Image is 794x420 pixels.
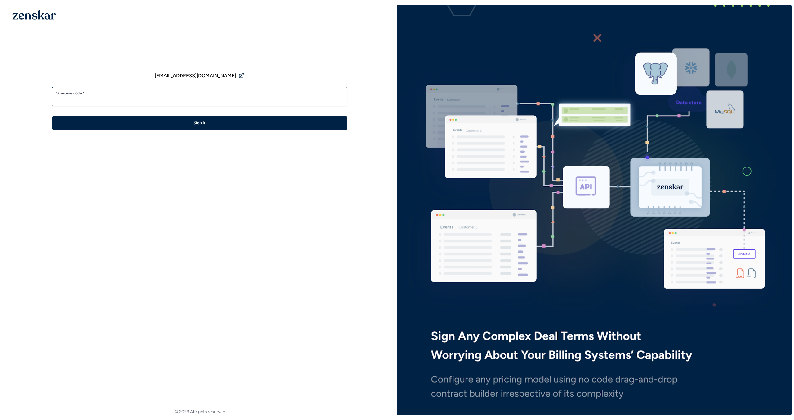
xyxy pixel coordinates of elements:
footer: © 2023 All rights reserved [2,409,397,415]
label: One-time code * [56,91,344,96]
span: [EMAIL_ADDRESS][DOMAIN_NAME] [155,72,236,80]
img: 1OGAJ2xQqyY4LXKgY66KYq0eOWRCkrZdAb3gUhuVAqdWPZE9SRJmCz+oDMSn4zDLXe31Ii730ItAGKgCKgCCgCikA4Av8PJUP... [12,10,56,20]
button: Sign In [52,116,347,130]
